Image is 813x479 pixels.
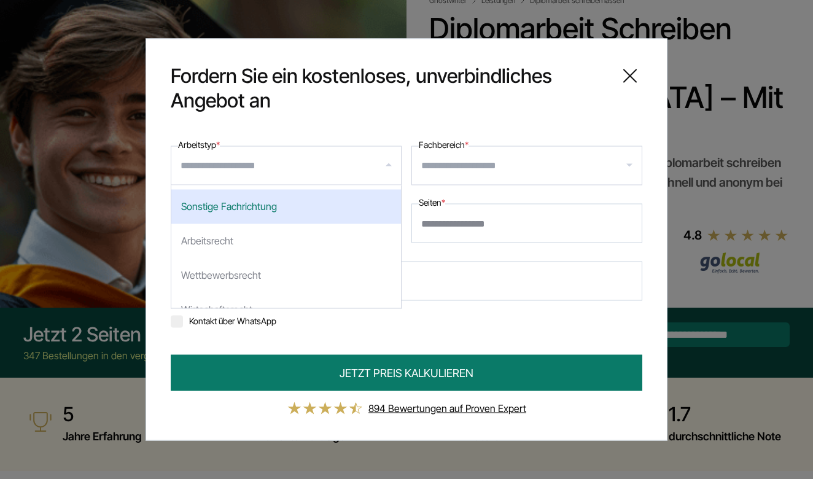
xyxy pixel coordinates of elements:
[171,224,401,259] div: Arbeitsrecht
[171,190,401,224] div: Sonstige Fachrichtung
[171,293,401,327] div: Wirtschaftsrecht
[171,316,276,326] label: Kontakt über WhatsApp
[368,402,526,415] a: 894 Bewertungen auf Proven Expert
[178,138,220,152] label: Arbeitstyp
[171,259,401,293] div: Wettbewerbsrecht
[171,355,642,391] button: JETZT PREIS KALKULIEREN
[419,138,469,152] label: Fachbereich
[419,195,445,210] label: Seiten
[171,64,608,113] span: Fordern Sie ein kostenloses, unverbindliches Angebot an
[340,365,473,381] span: JETZT PREIS KALKULIEREN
